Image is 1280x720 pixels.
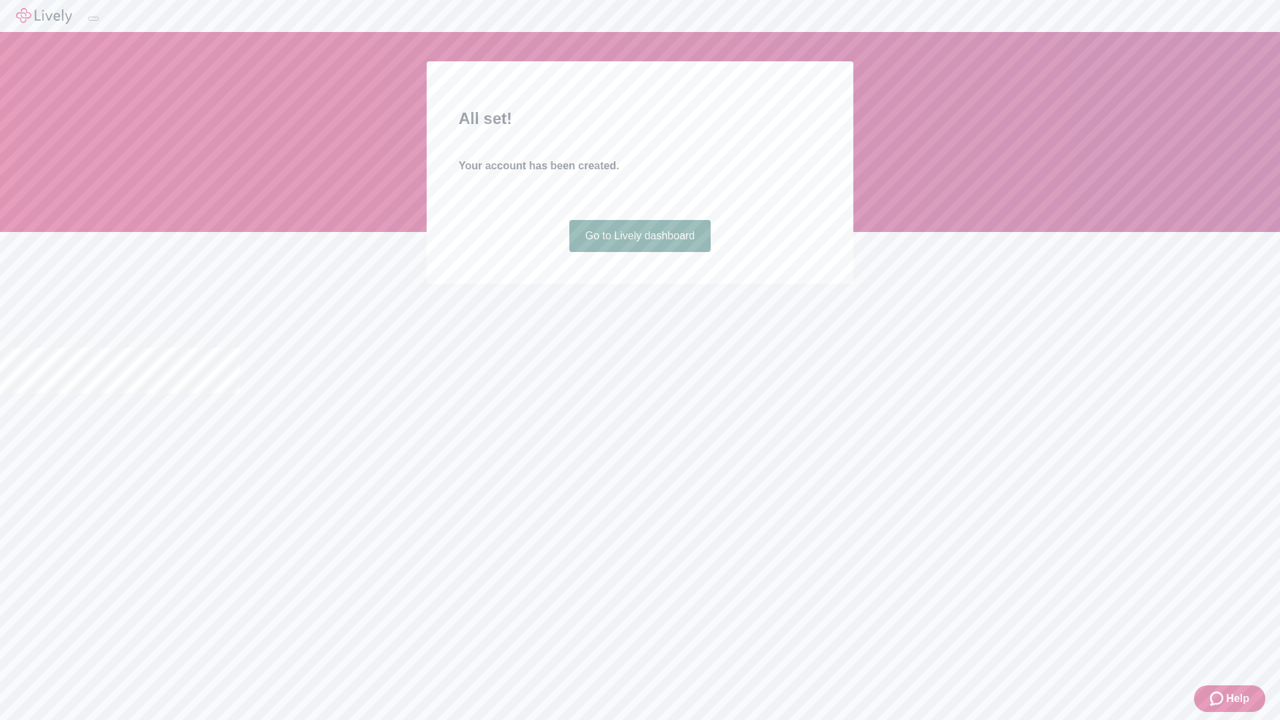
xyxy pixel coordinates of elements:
[459,107,821,131] h2: All set!
[569,220,711,252] a: Go to Lively dashboard
[1226,691,1249,707] span: Help
[1210,691,1226,707] svg: Zendesk support icon
[1194,685,1265,712] button: Zendesk support iconHelp
[88,17,99,21] button: Log out
[459,158,821,174] h4: Your account has been created.
[16,8,72,24] img: Lively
